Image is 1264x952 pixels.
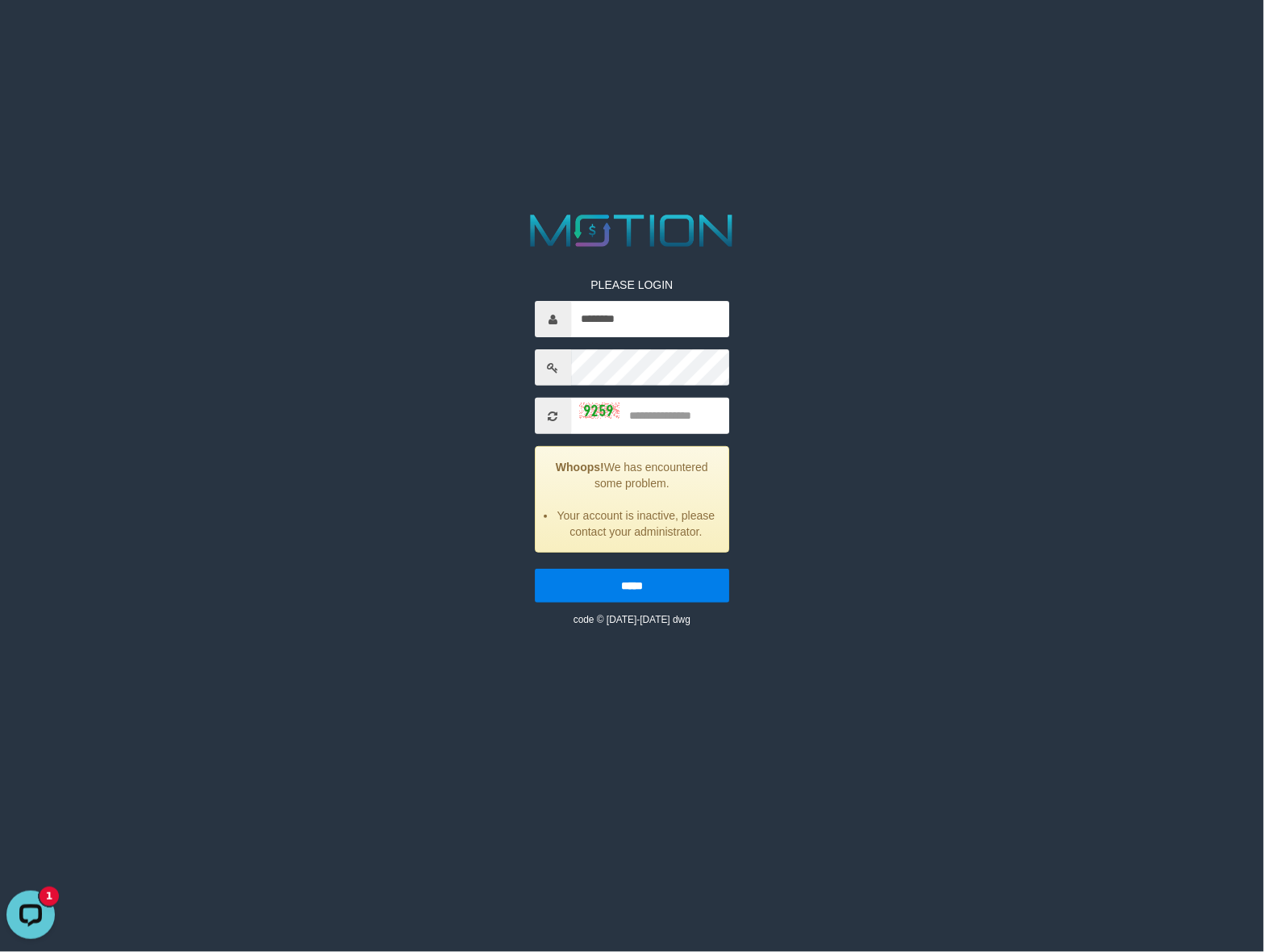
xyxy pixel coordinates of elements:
[556,507,716,540] li: Your account is inactive, please contact your administrator.
[40,2,59,22] div: New messages notification
[535,446,729,553] div: We has encountered some problem.
[556,461,604,474] strong: Whoops!
[579,403,619,419] img: captcha
[6,6,55,55] button: Open LiveChat chat widget
[574,614,690,625] small: code © [DATE]-[DATE] dwg
[521,209,742,253] img: MOTION_logo.png
[535,277,729,293] p: PLEASE LOGIN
